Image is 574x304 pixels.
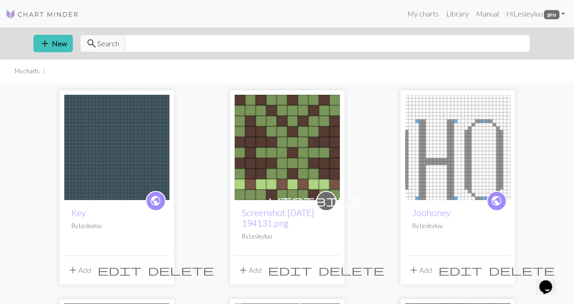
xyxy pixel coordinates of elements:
[64,261,94,279] button: Add
[235,261,265,279] button: Add
[98,264,142,277] span: edit
[536,267,565,295] iframe: chat widget
[412,222,503,230] p: By Lesleyluu
[235,142,340,151] a: Shannon Cowl
[489,264,555,277] span: delete
[544,10,559,19] span: pro
[242,207,314,228] a: Screenshot [DATE] 194131.png
[67,264,78,277] span: add
[472,5,502,23] a: Manual
[265,261,315,279] button: Edit
[5,9,79,20] img: Logo
[242,232,333,241] p: By Lesleyluu
[86,37,97,50] span: search
[438,265,482,276] i: Edit
[71,207,86,218] a: Key
[491,192,502,210] i: public
[64,142,169,151] a: Key
[405,95,510,200] img: Joohoney
[408,264,419,277] span: add
[502,5,569,23] a: HiLesleyluu pro
[487,191,507,211] a: public
[39,37,50,50] span: add
[442,5,472,23] a: Library
[268,265,312,276] i: Edit
[405,261,435,279] button: Add
[97,38,119,49] span: Search
[438,264,482,277] span: edit
[98,265,142,276] i: Edit
[145,261,217,279] button: Delete
[269,194,383,208] span: visibility
[150,194,161,208] span: public
[146,191,166,211] a: public
[268,264,312,277] span: edit
[486,261,558,279] button: Delete
[148,264,214,277] span: delete
[94,261,145,279] button: Edit
[405,142,510,151] a: Joohoney
[318,264,384,277] span: delete
[33,35,73,52] button: New
[491,194,502,208] span: public
[235,95,340,200] img: Shannon Cowl
[435,261,486,279] button: Edit
[412,207,450,218] a: Joohoney
[71,222,162,230] p: By Lesleyluu
[269,192,383,210] i: private
[150,192,161,210] i: public
[238,264,249,277] span: add
[64,95,169,200] img: Key
[315,261,388,279] button: Delete
[15,67,39,76] li: My charts
[403,5,442,23] a: My charts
